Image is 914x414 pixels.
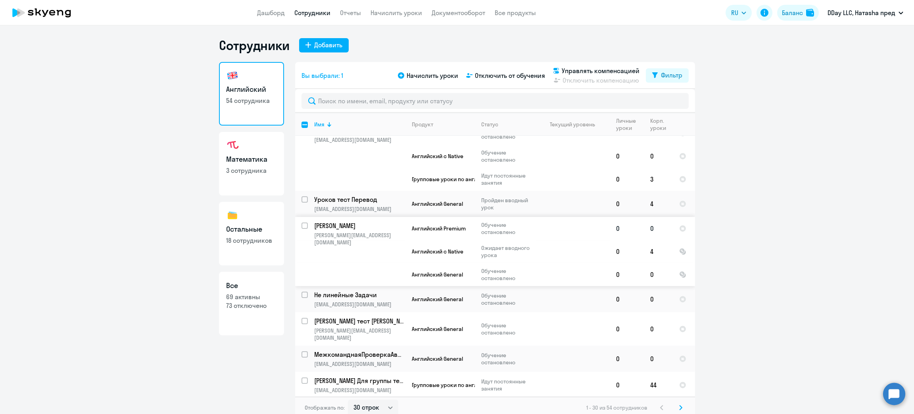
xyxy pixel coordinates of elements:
div: Текущий уровень [550,121,595,128]
td: 0 [610,286,644,312]
p: Обучение остановлено [481,322,536,336]
div: Личные уроки [616,117,643,132]
div: Статус [481,121,498,128]
p: Ожидает вводного урока [481,244,536,259]
span: Английский General [412,271,463,278]
h3: Остальные [226,224,277,234]
p: [EMAIL_ADDRESS][DOMAIN_NAME] [314,205,405,213]
div: Продукт [412,121,433,128]
td: 0 [610,312,644,346]
a: Дашборд [257,9,285,17]
span: 1 - 30 из 54 сотрудников [586,404,647,411]
a: Математика3 сотрудника [219,132,284,195]
div: Имя [314,121,405,128]
span: Управлять компенсацией [562,66,639,75]
a: МежкоманднаяПроверкаАвтоВУ НеТрогать [314,350,405,359]
p: [EMAIL_ADDRESS][DOMAIN_NAME] [314,136,405,143]
td: 44 [644,372,673,398]
p: 18 сотрудников [226,236,277,245]
td: 0 [644,346,673,372]
td: 0 [644,286,673,312]
p: [PERSON_NAME] [314,221,404,230]
span: RU [731,8,738,17]
p: Не линейные Задачи [314,290,404,299]
span: Групповые уроки по английскому языку для взрослых [412,176,555,183]
span: Отображать по: [305,404,345,411]
div: Добавить [314,40,342,50]
p: [PERSON_NAME][EMAIL_ADDRESS][DOMAIN_NAME] [314,232,405,246]
td: 0 [610,191,644,217]
button: Балансbalance [777,5,819,21]
img: math [226,139,239,152]
a: [PERSON_NAME] тест [PERSON_NAME] [314,317,405,325]
td: 0 [610,240,644,263]
button: RU [726,5,752,21]
p: Обучение остановлено [481,221,536,236]
img: english [226,69,239,82]
div: Имя [314,121,325,128]
p: Идут постоянные занятия [481,172,536,186]
a: Все69 активны73 отключено [219,272,284,335]
a: Остальные18 сотрудников [219,202,284,265]
button: Добавить [299,38,349,52]
p: Идут постоянные занятия [481,378,536,392]
span: Английский General [412,296,463,303]
p: [EMAIL_ADDRESS][DOMAIN_NAME] [314,387,405,394]
h1: Сотрудники [219,37,290,53]
td: 4 [644,191,673,217]
a: Сотрудники [294,9,330,17]
div: Текущий уровень [542,121,609,128]
p: МежкоманднаяПроверкаАвтоВУ НеТрогать [314,350,404,359]
p: [EMAIL_ADDRESS][DOMAIN_NAME] [314,301,405,308]
span: Английский Premium [412,225,466,232]
td: 0 [610,372,644,398]
p: Уроков тест Перевод [314,195,404,204]
span: Начислить уроки [407,71,458,80]
p: Обучение остановлено [481,267,536,282]
span: Английский General [412,200,463,207]
p: [PERSON_NAME][EMAIL_ADDRESS][DOMAIN_NAME] [314,327,405,341]
button: DDay LLC, Натаsha пред [824,3,907,22]
a: Начислить уроки [371,9,422,17]
img: balance [806,9,814,17]
td: 0 [610,346,644,372]
h3: Все [226,281,277,291]
span: Вы выбрали: 1 [301,71,343,80]
p: Пройден вводный урок [481,197,536,211]
a: Уроков тест Перевод [314,195,405,204]
td: 0 [610,168,644,191]
p: Обучение остановлено [481,149,536,163]
p: 54 сотрудника [226,96,277,105]
input: Поиск по имени, email, продукту или статусу [301,93,689,109]
a: [PERSON_NAME] [314,221,405,230]
span: Отключить от обучения [475,71,545,80]
p: 73 отключено [226,301,277,310]
td: 0 [610,217,644,240]
span: Английский с Native [412,248,463,255]
a: Не линейные Задачи [314,290,405,299]
td: 0 [644,263,673,286]
button: Фильтр [646,68,689,83]
a: Документооборот [432,9,485,17]
p: [EMAIL_ADDRESS][DOMAIN_NAME] [314,360,405,368]
span: Английский General [412,355,463,362]
p: DDay LLC, Натаsha пред [828,8,895,17]
img: others [226,209,239,222]
td: 4 [644,240,673,263]
div: Фильтр [661,70,682,80]
a: Все продукты [495,9,536,17]
p: 3 сотрудника [226,166,277,175]
p: [PERSON_NAME] тест [PERSON_NAME] [314,317,404,325]
td: 0 [644,217,673,240]
a: [PERSON_NAME] Для группы тест1 [314,376,405,385]
td: 3 [644,168,673,191]
p: Обучение остановлено [481,292,536,306]
p: [PERSON_NAME] Для группы тест1 [314,376,404,385]
span: Английский с Native [412,153,463,160]
a: Отчеты [340,9,361,17]
td: 0 [610,263,644,286]
td: 0 [644,312,673,346]
span: Групповые уроки по английскому языку для взрослых [412,381,555,389]
td: 0 [644,145,673,168]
